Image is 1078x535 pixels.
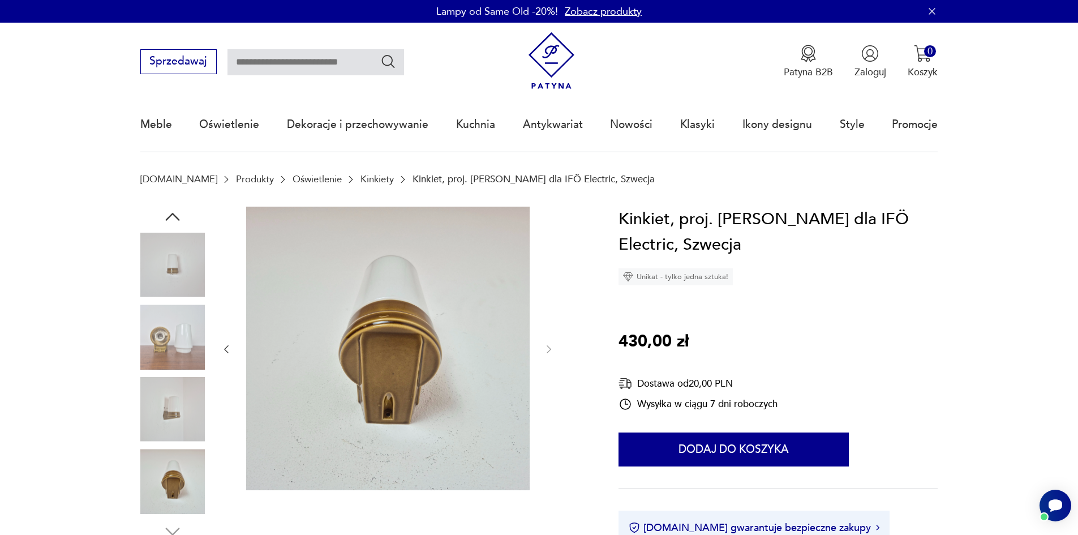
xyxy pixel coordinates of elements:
img: Zdjęcie produktu Kinkiet, proj. S. Bernadotte dla IFÖ Electric, Szwecja [140,377,205,442]
button: [DOMAIN_NAME] gwarantuje bezpieczne zakupy [629,521,879,535]
h1: Kinkiet, proj. [PERSON_NAME] dla IFÖ Electric, Szwecja [619,207,938,258]
a: Oświetlenie [293,174,342,185]
a: Nowości [610,99,652,151]
div: 0 [924,45,936,57]
p: Koszyk [908,66,938,79]
a: Antykwariat [523,99,583,151]
a: [DOMAIN_NAME] [140,174,217,185]
p: Zaloguj [854,66,886,79]
a: Style [840,99,865,151]
img: Ikona certyfikatu [629,522,640,533]
button: Dodaj do koszyka [619,433,849,466]
p: 430,00 zł [619,329,689,355]
img: Ikona strzałki w prawo [876,525,879,530]
button: Zaloguj [854,45,886,79]
img: Zdjęcie produktu Kinkiet, proj. S. Bernadotte dla IFÖ Electric, Szwecja [140,305,205,369]
a: Meble [140,99,172,151]
a: Produkty [236,174,274,185]
p: Lampy od Same Old -20%! [436,5,558,19]
a: Kuchnia [456,99,495,151]
a: Zobacz produkty [565,5,642,19]
button: Patyna B2B [784,45,833,79]
a: Ikony designu [742,99,812,151]
p: Kinkiet, proj. [PERSON_NAME] dla IFÖ Electric, Szwecja [413,174,655,185]
iframe: Smartsupp widget button [1040,490,1071,521]
img: Zdjęcie produktu Kinkiet, proj. S. Bernadotte dla IFÖ Electric, Szwecja [140,449,205,513]
a: Dekoracje i przechowywanie [287,99,428,151]
img: Ikona dostawy [619,376,632,391]
div: Wysyłka w ciągu 7 dni roboczych [619,397,778,411]
img: Zdjęcie produktu Kinkiet, proj. S. Bernadotte dla IFÖ Electric, Szwecja [140,233,205,297]
a: Sprzedawaj [140,58,217,67]
a: Ikona medaluPatyna B2B [784,45,833,79]
img: Ikona medalu [800,45,817,62]
img: Ikonka użytkownika [861,45,879,62]
a: Kinkiety [360,174,394,185]
img: Ikona diamentu [623,272,633,282]
div: Unikat - tylko jedna sztuka! [619,268,733,285]
img: Ikona koszyka [914,45,931,62]
button: 0Koszyk [908,45,938,79]
button: Sprzedawaj [140,49,217,74]
a: Oświetlenie [199,99,259,151]
img: Zdjęcie produktu Kinkiet, proj. S. Bernadotte dla IFÖ Electric, Szwecja [246,207,530,490]
a: Promocje [892,99,938,151]
a: Klasyki [680,99,715,151]
p: Patyna B2B [784,66,833,79]
button: Szukaj [380,53,397,70]
img: Patyna - sklep z meblami i dekoracjami vintage [523,32,580,89]
div: Dostawa od 20,00 PLN [619,376,778,391]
